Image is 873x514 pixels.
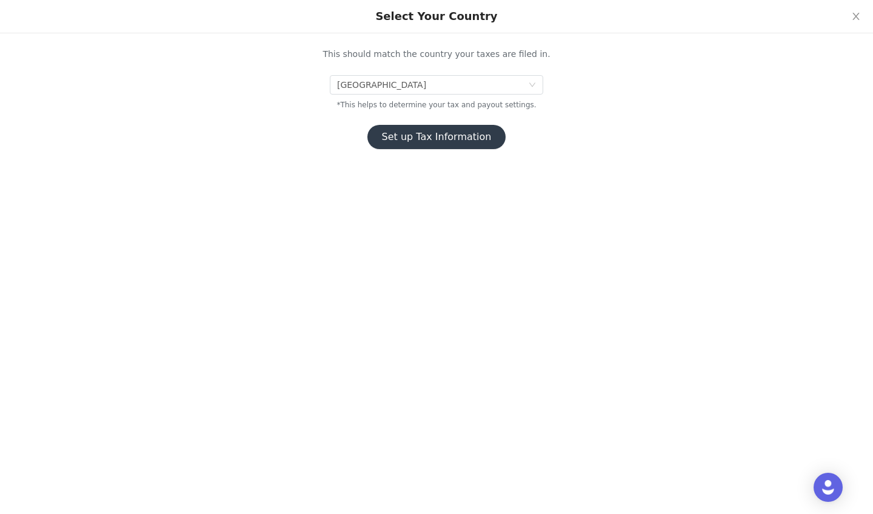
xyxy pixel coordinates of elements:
[367,125,506,149] button: Set up Tax Information
[239,48,634,61] p: This should match the country your taxes are filed in.
[851,12,861,21] i: icon: close
[814,473,843,502] div: Open Intercom Messenger
[529,81,536,90] i: icon: down
[239,99,634,110] p: *This helps to determine your tax and payout settings.
[375,10,497,23] div: Select Your Country
[337,76,426,94] div: Australia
